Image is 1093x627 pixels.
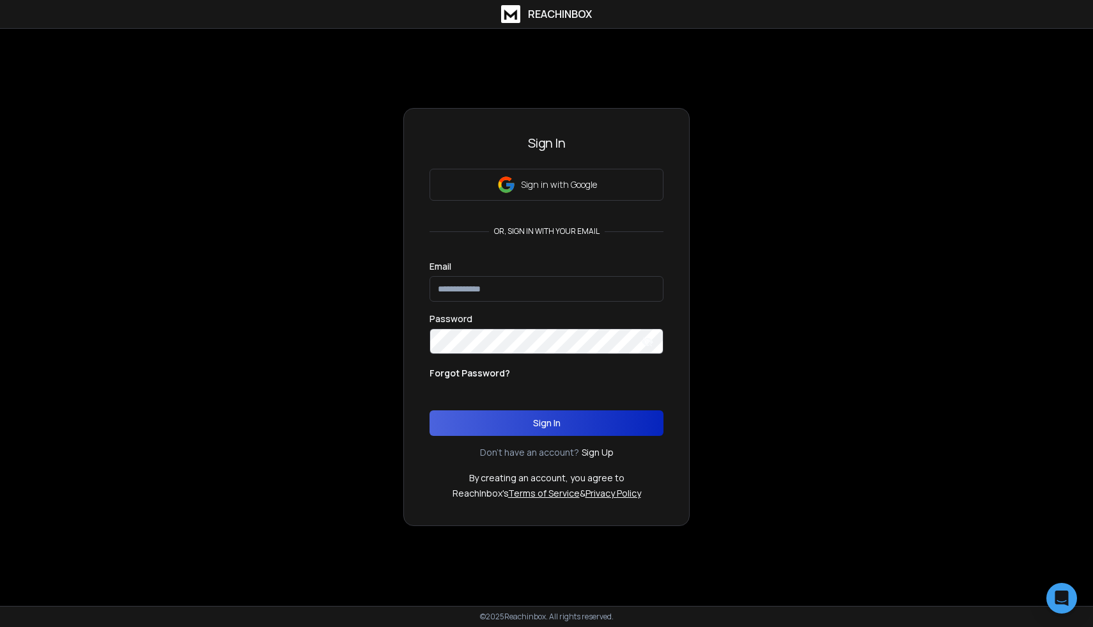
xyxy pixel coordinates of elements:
p: Forgot Password? [430,367,510,380]
h1: ReachInbox [528,6,592,22]
a: ReachInbox [501,5,592,23]
p: Sign in with Google [521,178,597,191]
a: Sign Up [582,446,614,459]
label: Email [430,262,451,271]
div: Open Intercom Messenger [1046,583,1077,614]
p: Don't have an account? [480,446,579,459]
a: Terms of Service [508,487,580,499]
label: Password [430,314,472,323]
p: © 2025 Reachinbox. All rights reserved. [480,612,614,622]
img: logo [501,5,520,23]
p: By creating an account, you agree to [469,472,624,484]
button: Sign In [430,410,663,436]
p: or, sign in with your email [489,226,605,236]
p: ReachInbox's & [453,487,641,500]
h3: Sign In [430,134,663,152]
button: Sign in with Google [430,169,663,201]
a: Privacy Policy [585,487,641,499]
